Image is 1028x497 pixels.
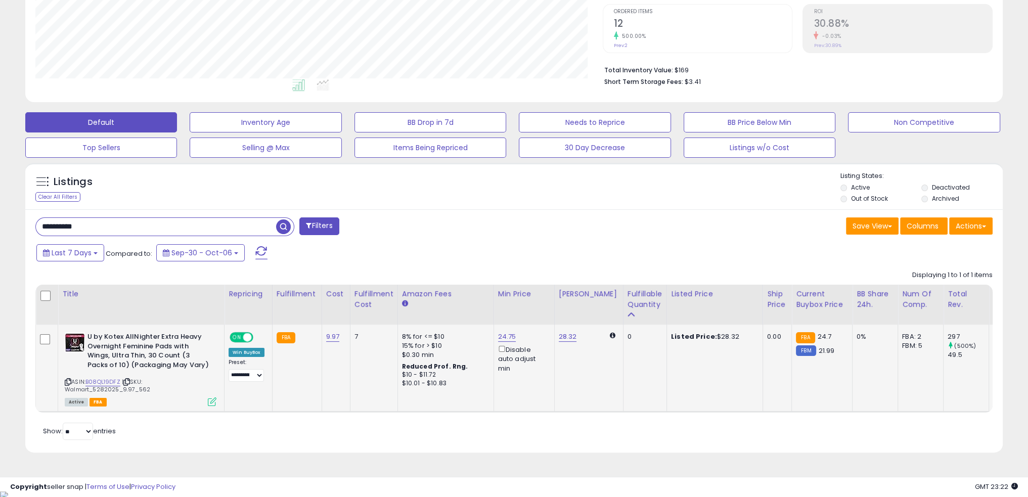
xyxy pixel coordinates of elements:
[252,333,268,342] span: OFF
[36,244,104,261] button: Last 7 Days
[975,482,1018,491] span: 2025-10-14 23:22 GMT
[402,362,468,371] b: Reduced Prof. Rng.
[948,289,985,310] div: Total Rev.
[948,332,989,341] div: 297
[156,244,245,261] button: Sep-30 - Oct-06
[277,332,295,343] small: FBA
[818,32,841,40] small: -0.03%
[65,332,216,405] div: ASIN:
[614,42,628,49] small: Prev: 2
[900,217,948,235] button: Columns
[106,249,152,258] span: Compared to:
[65,398,88,406] span: All listings currently available for purchase on Amazon
[857,332,890,341] div: 0%
[857,289,893,310] div: BB Share 24h.
[10,482,47,491] strong: Copyright
[932,183,970,192] label: Deactivated
[851,194,888,203] label: Out of Stock
[65,332,85,352] img: 41+eu3he9ML._SL40_.jpg
[671,332,755,341] div: $28.32
[767,289,787,310] div: Ship Price
[62,289,220,299] div: Title
[402,379,486,388] div: $10.01 - $10.83
[25,112,177,132] button: Default
[902,289,939,310] div: Num of Comp.
[229,359,264,382] div: Preset:
[796,289,848,310] div: Current Buybox Price
[52,248,92,258] span: Last 7 Days
[277,289,318,299] div: Fulfillment
[814,9,992,15] span: ROI
[559,332,577,342] a: 28.32
[684,138,835,158] button: Listings w/o Cost
[402,332,486,341] div: 8% for <= $10
[814,18,992,31] h2: 30.88%
[604,77,683,86] b: Short Term Storage Fees:
[498,344,547,373] div: Disable auto adjust min
[902,332,935,341] div: FBA: 2
[912,270,993,280] div: Displaying 1 to 1 of 1 items
[796,332,815,343] small: FBA
[948,350,989,359] div: 49.5
[819,346,835,355] span: 21.99
[190,138,341,158] button: Selling @ Max
[65,378,150,393] span: | SKU: Walmart_5282025_9.97_562
[614,18,792,31] h2: 12
[86,482,129,491] a: Terms of Use
[559,289,619,299] div: [PERSON_NAME]
[402,299,408,308] small: Amazon Fees.
[354,289,393,310] div: Fulfillment Cost
[131,482,175,491] a: Privacy Policy
[498,289,550,299] div: Min Price
[87,332,210,372] b: U by Kotex AllNighter Extra Heavy Overnight Feminine Pads with Wings, Ultra Thin, 30 Count (3 Pac...
[618,32,646,40] small: 500.00%
[818,332,832,341] span: 24.7
[907,221,938,231] span: Columns
[354,112,506,132] button: BB Drop in 7d
[846,217,899,235] button: Save View
[848,112,1000,132] button: Non Competitive
[171,248,232,258] span: Sep-30 - Oct-06
[326,332,340,342] a: 9.97
[299,217,339,235] button: Filters
[949,217,993,235] button: Actions
[628,332,659,341] div: 0
[685,77,701,86] span: $3.41
[604,63,985,75] li: $169
[614,9,792,15] span: Ordered Items
[402,350,486,359] div: $0.30 min
[840,171,1003,181] p: Listing States:
[10,482,175,492] div: seller snap | |
[851,183,870,192] label: Active
[671,289,758,299] div: Listed Price
[604,66,673,74] b: Total Inventory Value:
[767,332,784,341] div: 0.00
[954,342,976,350] small: (500%)
[35,192,80,202] div: Clear All Filters
[628,289,662,310] div: Fulfillable Quantity
[326,289,346,299] div: Cost
[25,138,177,158] button: Top Sellers
[402,371,486,379] div: $10 - $11.72
[498,332,516,342] a: 24.75
[402,289,489,299] div: Amazon Fees
[354,332,390,341] div: 7
[932,194,959,203] label: Archived
[90,398,107,406] span: FBA
[190,112,341,132] button: Inventory Age
[684,112,835,132] button: BB Price Below Min
[814,42,841,49] small: Prev: 30.89%
[85,378,120,386] a: B08QL19DFZ
[229,289,268,299] div: Repricing
[354,138,506,158] button: Items Being Repriced
[54,175,93,189] h5: Listings
[43,426,116,436] span: Show: entries
[231,333,243,342] span: ON
[902,341,935,350] div: FBM: 5
[402,341,486,350] div: 15% for > $10
[519,138,671,158] button: 30 Day Decrease
[796,345,816,356] small: FBM
[519,112,671,132] button: Needs to Reprice
[671,332,717,341] b: Listed Price:
[229,348,264,357] div: Win BuyBox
